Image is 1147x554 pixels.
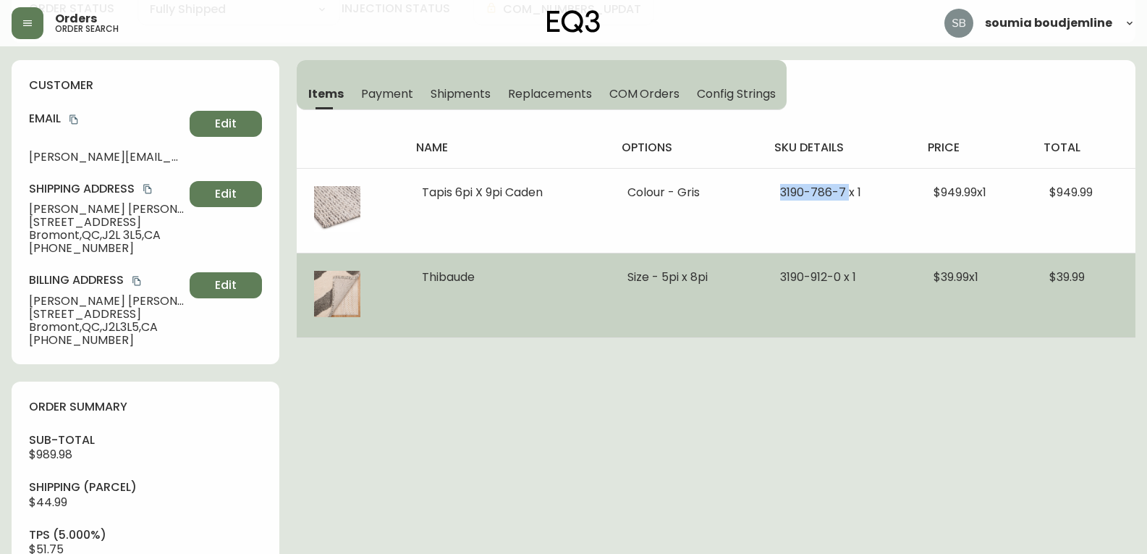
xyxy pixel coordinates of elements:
[934,269,978,285] span: $39.99 x 1
[1044,140,1124,156] h4: total
[29,527,262,543] h4: tps (5.000%)
[55,25,119,33] h5: order search
[29,216,184,229] span: [STREET_ADDRESS]
[1049,269,1085,285] span: $39.99
[780,184,861,201] span: 3190-786-7 x 1
[29,272,184,288] h4: Billing Address
[29,399,262,415] h4: order summary
[29,432,262,448] h4: sub-total
[609,86,680,101] span: COM Orders
[140,182,155,196] button: copy
[627,271,745,284] li: Size - 5pi x 8pi
[29,334,184,347] span: [PHONE_NUMBER]
[547,10,601,33] img: logo
[928,140,1020,156] h4: price
[934,184,986,201] span: $949.99 x 1
[215,277,237,293] span: Edit
[416,140,599,156] h4: name
[508,86,591,101] span: Replacements
[774,140,905,156] h4: sku details
[29,242,184,255] span: [PHONE_NUMBER]
[29,295,184,308] span: [PERSON_NAME] [PERSON_NAME]
[29,151,184,164] span: [PERSON_NAME][EMAIL_ADDRESS][PERSON_NAME][DOMAIN_NAME]
[422,269,475,285] span: Thibaude
[361,86,413,101] span: Payment
[622,140,751,156] h4: options
[308,86,344,101] span: Items
[55,13,97,25] span: Orders
[422,184,543,201] span: Tapis 6pi X 9pi Caden
[944,9,973,38] img: 83621bfd3c61cadf98040c636303d86a
[314,186,360,232] img: 019c9923-6050-455f-8874-f08b2b6430e2.jpg
[29,229,184,242] span: Bromont , QC , J2L 3L5 , CA
[29,321,184,334] span: Bromont , QC , J2L3L5 , CA
[190,181,262,207] button: Edit
[130,274,144,288] button: copy
[215,186,237,202] span: Edit
[314,271,360,317] img: 3297cbf9-8d5c-461b-a8a9-3a5dd7b8f5ac.jpg
[29,181,184,197] h4: Shipping Address
[29,446,72,463] span: $989.98
[29,308,184,321] span: [STREET_ADDRESS]
[29,494,67,511] span: $44.99
[1049,184,1093,201] span: $949.99
[190,272,262,298] button: Edit
[29,479,262,495] h4: Shipping ( Parcel )
[780,269,856,285] span: 3190-912-0 x 1
[985,17,1112,29] span: soumia boudjemline
[29,77,262,93] h4: customer
[215,116,237,132] span: Edit
[697,86,775,101] span: Config Strings
[627,186,745,199] li: Colour - Gris
[29,203,184,216] span: [PERSON_NAME] [PERSON_NAME]
[431,86,491,101] span: Shipments
[190,111,262,137] button: Edit
[29,111,184,127] h4: Email
[67,112,81,127] button: copy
